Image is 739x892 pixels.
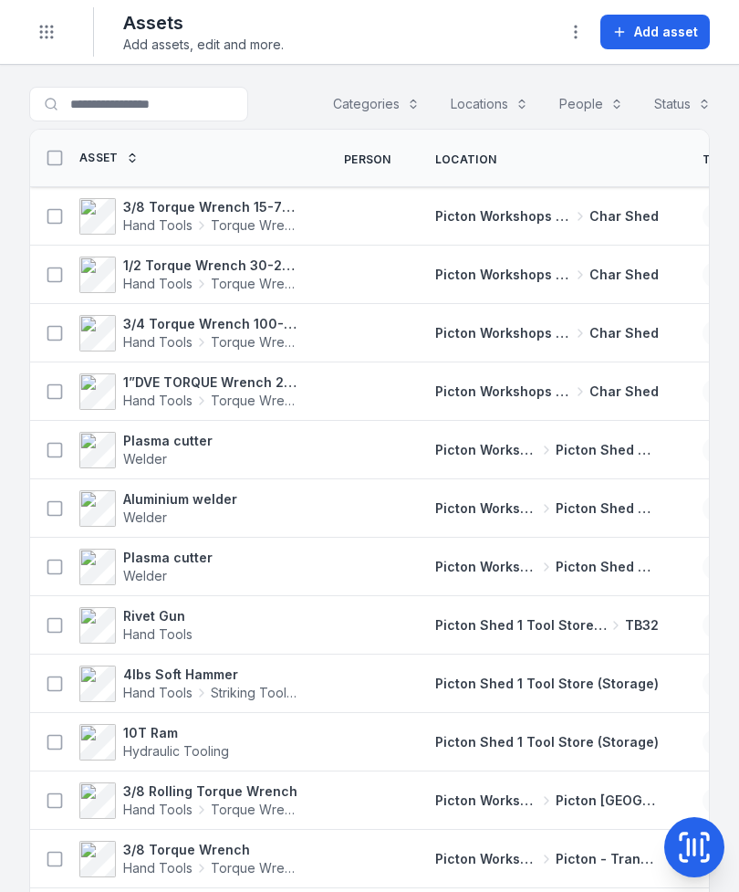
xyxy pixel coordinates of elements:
span: Striking Tools / Hammers [211,684,300,702]
strong: 3/8 Torque Wrench 15-75 ft/lbs site box 2 4581 [123,198,300,216]
a: 1/2 Torque Wrench 30-250 ft/lbs site box 2 4579Hand ToolsTorque Wrench [79,257,300,293]
a: 3/8 Torque Wrench 15-75 ft/lbs site box 2 4581Hand ToolsTorque Wrench [79,198,300,235]
span: Welder [123,451,167,467]
strong: 3/4 Torque Wrench 100-500 ft/lbs box 2 4575 [123,315,300,333]
a: Picton Workshops & BaysPicton Shed 2 Fabrication Shop [435,441,659,459]
span: Location [435,152,496,167]
button: People [547,87,635,121]
span: Picton Workshops & Bays [435,207,571,226]
a: Picton Workshops & BaysPicton Shed 2 Fabrication Shop [435,558,659,576]
a: Picton Workshops & BaysPicton Shed 2 Fabrication Shop [435,499,659,518]
button: Status [642,87,723,121]
span: Torque Wrench [211,275,300,293]
a: Picton Workshops & BaysChar Shed [435,266,659,284]
span: Hand Tools [123,275,193,293]
a: Picton Workshops & BaysPicton - Transmission Bay [435,850,659,868]
span: Picton Workshops & Bays [435,792,538,810]
span: Add assets, edit and more. [123,36,284,54]
span: Tag [703,152,727,167]
span: Char Shed [589,207,659,226]
button: Locations [439,87,540,121]
span: Picton Shed 1 Tool Store (Storage) [435,676,659,691]
span: Torque Wrench [211,333,300,352]
button: Categories [321,87,432,121]
span: Picton Workshops & Bays [435,324,571,342]
span: Picton Shed 2 Fabrication Shop [556,499,659,518]
a: Picton Workshops & BaysChar Shed [435,207,659,226]
strong: Rivet Gun [123,607,193,625]
a: Picton Shed 1 Tool Store (Storage) [435,675,659,693]
span: Char Shed [589,383,659,401]
span: Picton Shed 1 Tool Store (Storage) [435,616,607,635]
span: Picton [GEOGRAPHIC_DATA] [556,792,659,810]
a: 1”DVE TORQUE Wrench 200-1000 ft/lbs 4572Hand ToolsTorque Wrench [79,373,300,410]
a: Picton Workshops & BaysChar Shed [435,324,659,342]
strong: Plasma cutter [123,432,213,450]
span: Add asset [634,23,698,41]
strong: 1/2 Torque Wrench 30-250 ft/lbs site box 2 4579 [123,257,300,275]
button: Toggle navigation [29,15,64,49]
span: Torque Wrench [211,392,300,410]
span: Hand Tools [123,392,193,410]
span: Hand Tools [123,216,193,235]
a: Plasma cutterWelder [79,432,213,468]
strong: 4lbs Soft Hammer [123,666,300,684]
strong: 3/8 Torque Wrench [123,841,300,859]
button: Add asset [600,15,710,49]
span: Person [344,152,391,167]
span: Hand Tools [123,626,193,642]
a: 3/8 Torque WrenchHand ToolsTorque Wrench [79,841,300,877]
span: Torque Wrench [211,859,300,877]
strong: Plasma cutter [123,549,213,567]
a: Picton Shed 1 Tool Store (Storage) [435,733,659,751]
span: Hand Tools [123,801,193,819]
span: Hydraulic Tooling [123,743,229,759]
a: 10T RamHydraulic Tooling [79,724,229,761]
a: Plasma cutterWelder [79,549,213,585]
span: Hand Tools [123,684,193,702]
a: Picton Workshops & BaysPicton [GEOGRAPHIC_DATA] [435,792,659,810]
span: Picton Workshops & Bays [435,441,538,459]
span: Picton - Transmission Bay [556,850,659,868]
strong: 3/8 Rolling Torque Wrench [123,782,300,801]
a: 3/8 Rolling Torque WrenchHand ToolsTorque Wrench [79,782,300,819]
a: Asset [79,151,139,165]
span: Asset [79,151,119,165]
span: Picton Shed 1 Tool Store (Storage) [435,734,659,750]
span: Torque Wrench [211,801,300,819]
span: Char Shed [589,324,659,342]
strong: Aluminium welder [123,490,237,509]
span: Picton Shed 2 Fabrication Shop [556,558,659,576]
span: Welder [123,568,167,583]
span: Hand Tools [123,333,193,352]
a: 3/4 Torque Wrench 100-500 ft/lbs box 2 4575Hand ToolsTorque Wrench [79,315,300,352]
span: Welder [123,509,167,525]
h2: Assets [123,10,284,36]
span: Torque Wrench [211,216,300,235]
strong: 1”DVE TORQUE Wrench 200-1000 ft/lbs 4572 [123,373,300,392]
span: Picton Shed 2 Fabrication Shop [556,441,659,459]
a: Picton Workshops & BaysChar Shed [435,383,659,401]
span: Picton Workshops & Bays [435,558,538,576]
strong: 10T Ram [123,724,229,742]
span: Hand Tools [123,859,193,877]
span: Picton Workshops & Bays [435,266,571,284]
span: Picton Workshops & Bays [435,499,538,518]
a: Aluminium welderWelder [79,490,237,527]
span: Picton Workshops & Bays [435,383,571,401]
a: Rivet GunHand Tools [79,607,193,644]
a: Picton Shed 1 Tool Store (Storage)TB32 [435,616,659,635]
span: Picton Workshops & Bays [435,850,538,868]
span: Char Shed [589,266,659,284]
a: 4lbs Soft HammerHand ToolsStriking Tools / Hammers [79,666,300,702]
span: TB32 [625,616,659,635]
